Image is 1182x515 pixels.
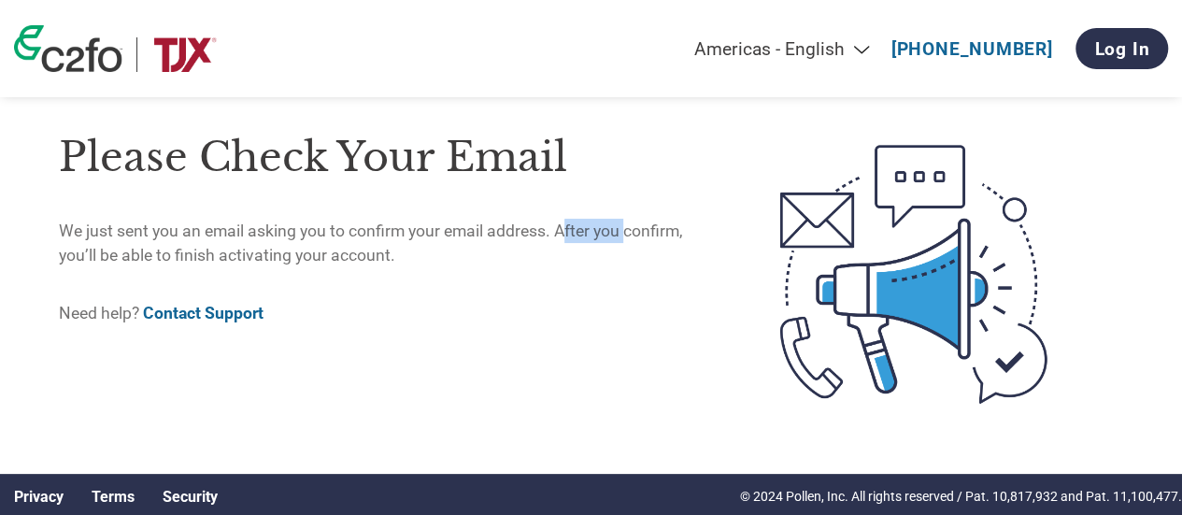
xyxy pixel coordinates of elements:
[14,25,122,72] img: c2fo logo
[59,219,704,268] p: We just sent you an email asking you to confirm your email address. After you confirm, you’ll be ...
[143,304,263,322] a: Contact Support
[740,487,1182,507] p: © 2024 Pollen, Inc. All rights reserved / Pat. 10,817,932 and Pat. 11,100,477.
[704,112,1123,436] img: open-email
[59,301,704,325] p: Need help?
[151,37,219,72] img: TJX
[163,488,218,506] a: Security
[92,488,135,506] a: Terms
[59,127,704,188] h1: Please check your email
[1075,28,1168,69] a: Log In
[14,488,64,506] a: Privacy
[891,38,1053,60] a: [PHONE_NUMBER]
